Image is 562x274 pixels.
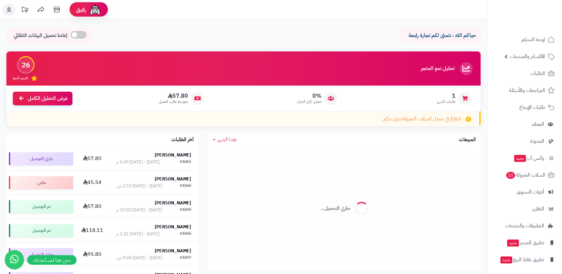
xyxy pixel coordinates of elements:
div: [DATE] - [DATE] 1:22 م [116,231,160,237]
div: #1059 [180,207,191,213]
span: ارتفاع في معدل السلات المتروكة دون تذكير [383,115,461,123]
p: حياكم الله ، نتمنى لكم تجارة رابحة [406,32,476,39]
span: التقارير [532,204,544,213]
span: طلبات الشهر [437,99,455,104]
a: السلات المتروكة10 [491,167,558,183]
span: جديد [514,155,526,162]
div: [DATE] - [DATE] 10:50 م [116,207,162,213]
span: متوسط طلب العميل [159,99,188,104]
span: التطبيقات والخدمات [505,221,544,230]
span: تطبيق نقاط البيع [500,255,544,264]
div: [DATE] - [DATE] 2:19 ص [116,183,162,189]
span: جديد [500,256,512,263]
a: المراجعات والأسئلة [491,83,558,98]
div: جاري التوصيل [9,248,73,261]
td: 57.80 [76,147,109,171]
img: logo-2.png [519,17,556,31]
div: #1060 [180,183,191,189]
span: 10 [506,172,515,179]
span: 57.80 [159,92,188,99]
span: العملاء [532,120,544,129]
div: [DATE] - [DATE] 5:49 م [116,159,160,165]
h3: المبيعات [459,137,476,143]
div: #1058 [180,231,191,237]
span: أدوات التسويق [516,187,544,196]
strong: [PERSON_NAME] [155,176,191,182]
div: ملغي [9,176,73,189]
img: ai-face.png [89,3,101,16]
td: 45.54 [76,171,109,194]
a: العملاء [491,117,558,132]
a: المدونة [491,133,558,149]
a: طلبات الإرجاع [491,100,558,115]
span: السلات المتروكة [506,171,545,179]
a: تطبيق نقاط البيعجديد [491,252,558,267]
span: رفيق [76,6,86,13]
span: الطلبات [530,69,545,78]
a: التقارير [491,201,558,217]
span: 1 [437,92,455,99]
span: المدونة [530,137,544,146]
a: تطبيق المتجرجديد [491,235,558,250]
h3: تحليل نمو المتجر [421,66,454,72]
a: الطلبات [491,66,558,81]
td: 118.11 [76,219,109,242]
span: وآتس آب [513,154,544,163]
span: الأقسام والمنتجات [510,52,545,61]
span: لوحة التحكم [521,35,545,44]
a: أدوات التسويق [491,184,558,200]
span: جديد [507,240,519,247]
strong: [PERSON_NAME] [155,200,191,206]
span: هذا الشهر [217,136,236,143]
strong: [PERSON_NAME] [155,224,191,230]
span: طلبات الإرجاع [519,103,545,112]
span: عرض التحليل الكامل [28,95,68,102]
a: وآتس آبجديد [491,150,558,166]
span: تطبيق المتجر [506,238,544,247]
div: تم التوصيل [9,200,73,213]
div: جاري التوصيل [9,152,73,165]
a: عرض التحليل الكامل [13,92,72,105]
span: 0% [297,92,321,99]
h3: آخر الطلبات [171,137,194,143]
span: معدل تكرار الشراء [297,99,321,104]
strong: [PERSON_NAME] [155,247,191,254]
td: 57.80 [76,195,109,218]
div: جاري التحميل... [320,205,350,212]
a: هذا الشهر [213,136,236,143]
strong: [PERSON_NAME] [155,152,191,158]
span: تقييم النمو [13,75,28,81]
div: #1057 [180,255,191,261]
a: تحديثات المنصة [17,3,33,18]
div: تم التوصيل [9,224,73,237]
div: [DATE] - [DATE] 9:49 ص [116,255,162,261]
span: إعادة تحميل البيانات التلقائي [14,32,67,39]
a: لوحة التحكم [491,32,558,47]
div: #1061 [180,159,191,165]
span: المراجعات والأسئلة [509,86,545,95]
a: التطبيقات والخدمات [491,218,558,233]
td: 95.80 [76,243,109,266]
